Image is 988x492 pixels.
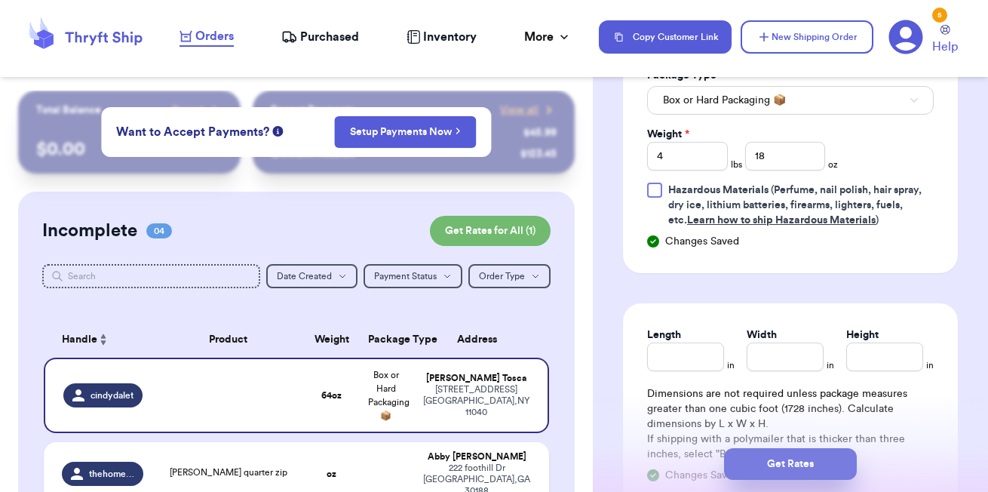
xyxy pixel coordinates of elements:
p: Total Balance [36,103,101,118]
span: Orders [195,27,234,45]
a: Inventory [407,28,477,46]
span: Handle [62,332,97,348]
span: Payout [172,103,204,118]
span: (Perfume, nail polish, hair spray, dry ice, lithium batteries, firearms, lighters, fuels, etc. ) [668,185,922,226]
th: Weight [305,321,359,358]
div: [STREET_ADDRESS] [GEOGRAPHIC_DATA] , NY 11040 [422,384,529,418]
th: Package Type [359,321,413,358]
p: If shipping with a polymailer that is thicker than three inches, select "Box or hard packaging". [647,432,934,462]
a: Help [932,25,958,56]
a: View all [500,103,557,118]
label: Width [747,327,777,343]
th: Address [413,321,549,358]
a: Payout [172,103,222,118]
span: Hazardous Materials [668,185,769,195]
span: Date Created [277,272,332,281]
span: cindydalet [91,389,133,401]
h2: Incomplete [42,219,137,243]
span: lbs [731,158,742,171]
label: Length [647,327,681,343]
span: 04 [146,223,172,238]
button: Date Created [266,264,357,288]
button: Copy Customer Link [599,20,732,54]
p: Recent Payments [271,103,354,118]
div: 5 [932,8,947,23]
a: Orders [179,27,234,47]
span: Changes Saved [665,234,739,249]
span: in [926,359,934,371]
a: 5 [888,20,923,54]
div: $ 123.45 [520,146,557,161]
button: Payment Status [364,264,462,288]
span: Box or Hard Packaging 📦 [663,93,786,108]
span: Help [932,38,958,56]
button: Box or Hard Packaging 📦 [647,86,934,115]
span: Payment Status [374,272,437,281]
div: More [524,28,572,46]
button: Get Rates [724,448,857,480]
span: [PERSON_NAME] quarter zip [170,468,287,477]
button: Order Type [468,264,551,288]
span: oz [828,158,838,171]
div: [PERSON_NAME] Tosca [422,373,529,384]
label: Height [846,327,879,343]
p: $ 0.00 [36,137,223,161]
span: View all [500,103,538,118]
span: Purchased [300,28,359,46]
span: Order Type [479,272,525,281]
input: Search [42,264,261,288]
label: Weight [647,127,689,142]
a: Purchased [281,28,359,46]
span: Box or Hard Packaging 📦 [368,371,410,420]
strong: oz [327,469,336,478]
span: Want to Accept Payments? [116,123,269,141]
a: Learn how to ship Hazardous Materials [687,215,876,226]
button: Setup Payments Now [334,116,477,148]
button: Get Rates for All (1) [430,216,551,246]
strong: 64 oz [321,391,342,400]
div: $ 45.99 [523,125,557,140]
div: Abby [PERSON_NAME] [422,451,531,463]
button: New Shipping Order [741,20,873,54]
span: Inventory [423,28,477,46]
span: in [727,359,735,371]
span: thehomebodybookshelf [89,468,134,480]
a: Setup Payments Now [350,125,461,140]
div: Dimensions are not required unless package measures greater than one cubic foot (1728 inches). Ca... [647,386,934,462]
span: in [827,359,834,371]
th: Product [152,321,305,358]
button: Sort ascending [97,331,109,349]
